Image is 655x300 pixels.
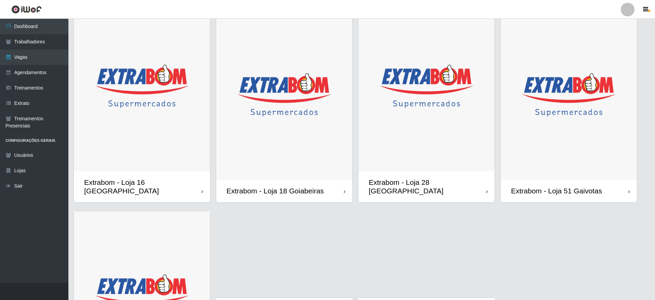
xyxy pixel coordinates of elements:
[358,1,495,202] a: Extrabom - Loja 28 [GEOGRAPHIC_DATA]
[216,10,352,202] a: Extrabom - Loja 18 Goiabeiras
[501,10,637,202] a: Extrabom - Loja 51 Gaivotas
[74,1,210,202] a: Extrabom - Loja 16 [GEOGRAPHIC_DATA]
[74,1,210,172] img: cardImg
[358,1,495,172] img: cardImg
[216,10,352,180] img: cardImg
[226,187,324,195] div: Extrabom - Loja 18 Goiabeiras
[11,5,42,14] img: CoreUI Logo
[369,178,486,195] div: Extrabom - Loja 28 [GEOGRAPHIC_DATA]
[84,178,201,195] div: Extrabom - Loja 16 [GEOGRAPHIC_DATA]
[511,187,602,195] div: Extrabom - Loja 51 Gaivotas
[501,10,637,180] img: cardImg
